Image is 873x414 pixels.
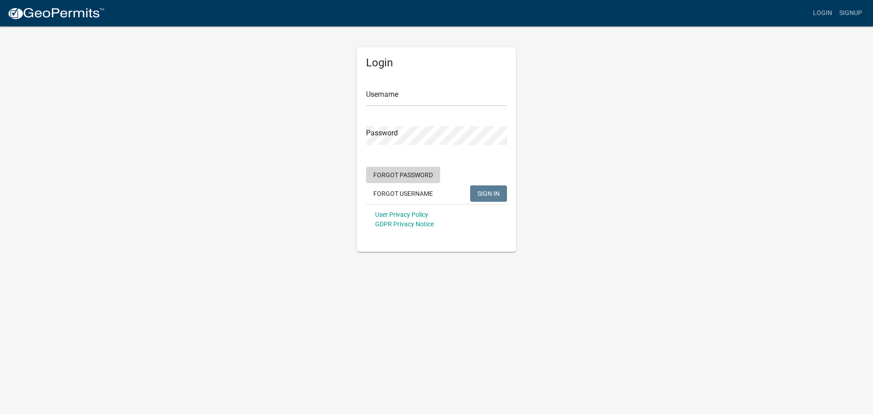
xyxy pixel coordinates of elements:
a: GDPR Privacy Notice [375,220,434,228]
a: Login [809,5,836,22]
button: SIGN IN [470,185,507,202]
h5: Login [366,56,507,70]
a: Signup [836,5,866,22]
button: Forgot Username [366,185,440,202]
span: SIGN IN [477,190,500,197]
a: User Privacy Policy [375,211,428,218]
button: Forgot Password [366,167,440,183]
